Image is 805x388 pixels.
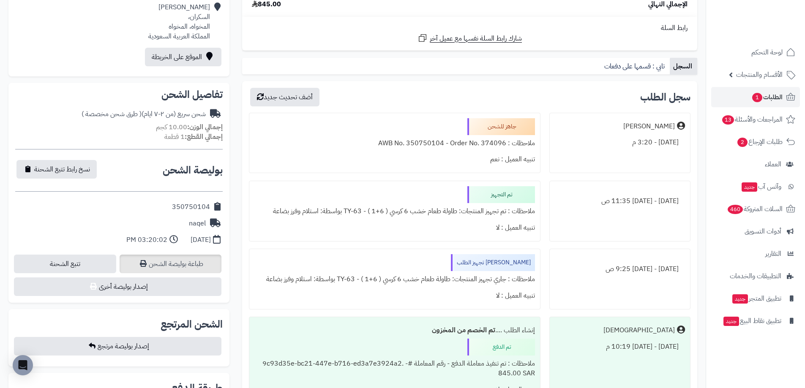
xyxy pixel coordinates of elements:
[623,122,675,131] div: [PERSON_NAME]
[254,355,535,382] div: ملاحظات : تم تنفيذ معاملة الدفع - رقم المعاملة #9c93d35e-bc21-447e-b716-ed3a7e3924a2. - 845.00 SAR
[185,132,223,142] strong: إجمالي القطع:
[418,33,522,43] a: شارك رابط السلة نفسها مع عميل آخر
[254,203,535,220] div: ملاحظات : تم تجهيز المنتجات: طاولة طعام خشب 6 كرسي ( 6+1 ) - TY-63 بواسطة: استلام وفرز بضاعة
[467,118,535,135] div: جاهز للشحن
[711,244,800,264] a: التقارير
[711,199,800,219] a: السلات المتروكة460
[723,315,781,327] span: تطبيق نقاط البيع
[741,181,781,193] span: وآتس آب
[555,193,685,209] div: [DATE] - [DATE] 11:35 ص
[555,261,685,277] div: [DATE] - [DATE] 9:25 ص
[451,254,535,271] div: [PERSON_NAME] تجهيز الطلب
[711,109,800,130] a: المراجعات والأسئلة13
[601,58,670,75] a: تابي : قسمها على دفعات
[14,255,116,273] a: تتبع الشحنة
[254,135,535,152] div: ملاحظات : AWB No. 350750104 - Order No. 374096
[752,92,762,102] span: 1
[737,137,748,147] span: 2
[250,88,319,106] button: أضف تحديث جديد
[254,271,535,288] div: ملاحظات : جاري تجهيز المنتجات: طاولة طعام خشب 6 كرسي ( 6+1 ) - TY-63 بواسطة: استلام وفرز بضاعة
[191,235,211,245] div: [DATE]
[145,48,221,66] a: الموقع على الخريطة
[730,270,781,282] span: التطبيقات والخدمات
[164,132,223,142] small: 1 قطعة
[555,339,685,355] div: [DATE] - [DATE] 10:19 م
[727,203,783,215] span: السلات المتروكة
[722,115,734,125] span: 13
[189,219,206,228] div: naqel
[670,58,697,75] a: السجل
[711,132,800,152] a: طلبات الإرجاع2
[432,325,495,335] b: تم الخصم من المخزون
[742,182,757,192] span: جديد
[254,288,535,304] div: تنبيه العميل : لا
[721,114,783,125] span: المراجعات والأسئلة
[254,151,535,168] div: تنبيه العميل : نعم
[254,322,535,339] div: إنشاء الطلب ....
[467,186,535,203] div: تم التجهيز
[246,23,694,33] div: رابط السلة
[737,136,783,148] span: طلبات الإرجاع
[254,220,535,236] div: تنبيه العميل : لا
[711,87,800,107] a: الطلبات1
[732,294,748,304] span: جديد
[751,46,783,58] span: لوحة التحكم
[731,293,781,304] span: تطبيق المتجر
[156,122,223,132] small: 10.00 كجم
[430,34,522,43] span: شارك رابط السلة نفسها مع عميل آخر
[34,164,90,174] span: نسخ رابط تتبع الشحنة
[14,277,221,296] button: إصدار بوليصة أخرى
[711,288,800,309] a: تطبيق المتجرجديد
[711,42,800,62] a: لوحة التحكم
[723,317,739,326] span: جديد
[711,176,800,197] a: وآتس آبجديد
[161,319,223,329] h2: الشحن المرتجع
[711,266,800,286] a: التطبيقات والخدمات
[751,91,783,103] span: الطلبات
[82,109,206,119] div: شحن سريع (من ٢-٧ ايام)
[765,248,781,260] span: التقارير
[126,235,167,245] div: 03:20:02 PM
[82,109,142,119] span: ( طرق شحن مخصصة )
[736,69,783,81] span: الأقسام والمنتجات
[16,160,97,179] button: نسخ رابط تتبع الشحنة
[748,15,797,33] img: logo-2.png
[745,225,781,237] span: أدوات التسويق
[14,337,221,355] button: إصدار بوليصة مرتجع
[727,204,743,214] span: 460
[603,326,675,335] div: [DEMOGRAPHIC_DATA]
[15,90,223,100] h2: تفاصيل الشحن
[711,154,800,174] a: العملاء
[163,165,223,175] h2: بوليصة الشحن
[640,92,690,102] h3: سجل الطلب
[13,355,33,375] div: Open Intercom Messenger
[765,158,781,170] span: العملاء
[148,3,210,41] div: [PERSON_NAME] السكران، المخواه، المخواه المملكة العربية السعودية
[172,202,210,212] div: 350750104
[120,255,222,273] a: طباعة بوليصة الشحن
[555,134,685,151] div: [DATE] - 3:20 م
[467,339,535,355] div: تم الدفع
[711,311,800,331] a: تطبيق نقاط البيعجديد
[711,221,800,241] a: أدوات التسويق
[187,122,223,132] strong: إجمالي الوزن:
